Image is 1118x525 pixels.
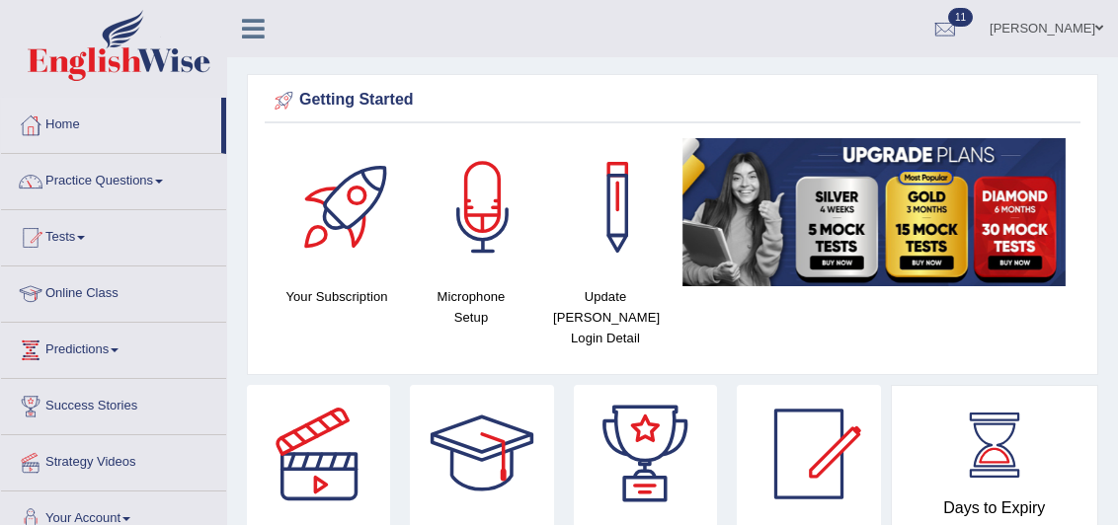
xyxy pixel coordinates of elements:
[414,286,528,328] h4: Microphone Setup
[1,98,221,147] a: Home
[279,286,394,307] h4: Your Subscription
[948,8,973,27] span: 11
[270,86,1076,115] div: Getting Started
[1,154,226,203] a: Practice Questions
[682,138,1066,286] img: small5.jpg
[1,435,226,485] a: Strategy Videos
[1,266,226,316] a: Online Class
[1,379,226,428] a: Success Stories
[1,210,226,260] a: Tests
[1,323,226,372] a: Predictions
[548,286,663,348] h4: Update [PERSON_NAME] Login Detail
[914,499,1077,517] h4: Days to Expiry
